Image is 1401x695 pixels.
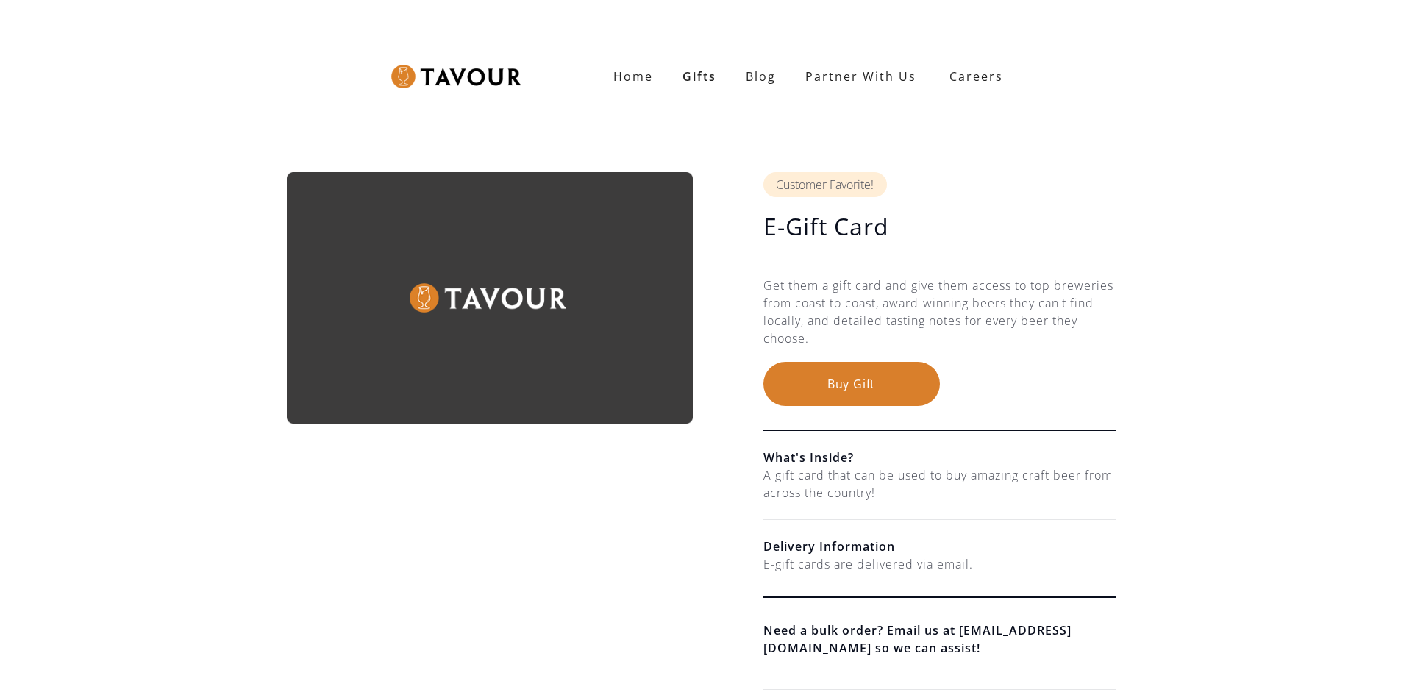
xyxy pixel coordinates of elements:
a: Need a bulk order? Email us at [EMAIL_ADDRESS][DOMAIN_NAME] so we can assist! [763,621,1116,657]
h1: E-Gift Card [763,212,1116,241]
div: Get them a gift card and give them access to top breweries from coast to coast, award-winning bee... [763,277,1116,362]
strong: Careers [949,62,1003,91]
h6: Delivery Information [763,538,1116,555]
a: partner with us [791,62,931,91]
h6: What's Inside? [763,449,1116,466]
button: Buy Gift [763,362,940,406]
div: E-gift cards are delivered via email. [763,555,1116,573]
a: Careers [931,56,1014,97]
a: Blog [731,62,791,91]
a: Gifts [668,62,731,91]
div: A gift card that can be used to buy amazing craft beer from across the country! [763,466,1116,502]
strong: Home [613,68,653,85]
div: Customer Favorite! [763,172,887,197]
a: Home [599,62,668,91]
